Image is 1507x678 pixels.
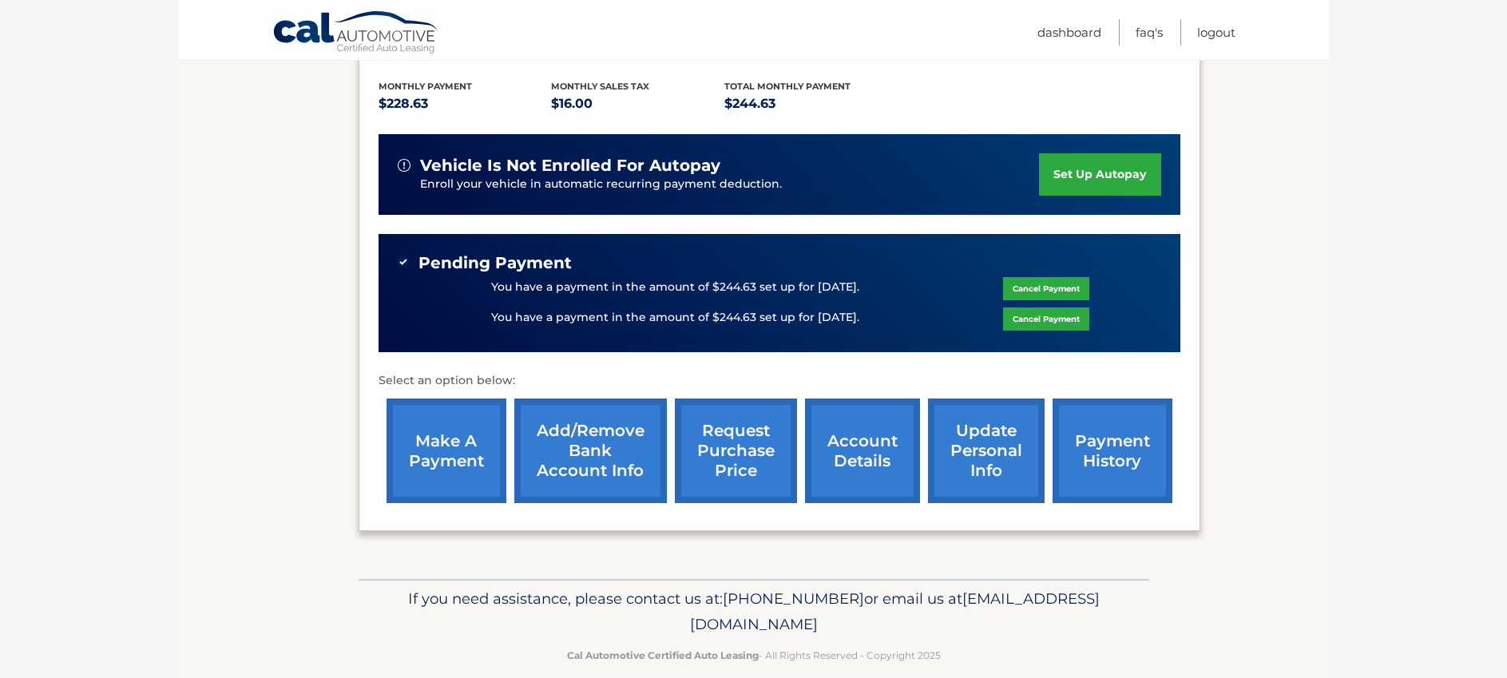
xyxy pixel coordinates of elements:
[1003,277,1089,300] a: Cancel Payment
[567,649,759,661] strong: Cal Automotive Certified Auto Leasing
[1053,398,1172,503] a: payment history
[369,586,1139,637] p: If you need assistance, please contact us at: or email us at
[724,93,898,115] p: $244.63
[418,253,572,273] span: Pending Payment
[379,81,472,92] span: Monthly Payment
[398,159,410,172] img: alert-white.svg
[387,398,506,503] a: make a payment
[398,256,409,268] img: check-green.svg
[723,589,864,608] span: [PHONE_NUMBER]
[491,279,859,296] p: You have a payment in the amount of $244.63 set up for [DATE].
[1037,19,1101,46] a: Dashboard
[420,156,720,176] span: vehicle is not enrolled for autopay
[1136,19,1163,46] a: FAQ's
[491,309,859,327] p: You have a payment in the amount of $244.63 set up for [DATE].
[379,93,552,115] p: $228.63
[724,81,851,92] span: Total Monthly Payment
[675,398,797,503] a: request purchase price
[551,93,724,115] p: $16.00
[1003,307,1089,331] a: Cancel Payment
[551,81,649,92] span: Monthly sales Tax
[514,398,667,503] a: Add/Remove bank account info
[690,589,1100,633] span: [EMAIL_ADDRESS][DOMAIN_NAME]
[1039,153,1160,196] a: set up autopay
[379,371,1180,391] p: Select an option below:
[805,398,920,503] a: account details
[272,10,440,57] a: Cal Automotive
[369,647,1139,664] p: - All Rights Reserved - Copyright 2025
[1197,19,1235,46] a: Logout
[928,398,1045,503] a: update personal info
[420,176,1040,193] p: Enroll your vehicle in automatic recurring payment deduction.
